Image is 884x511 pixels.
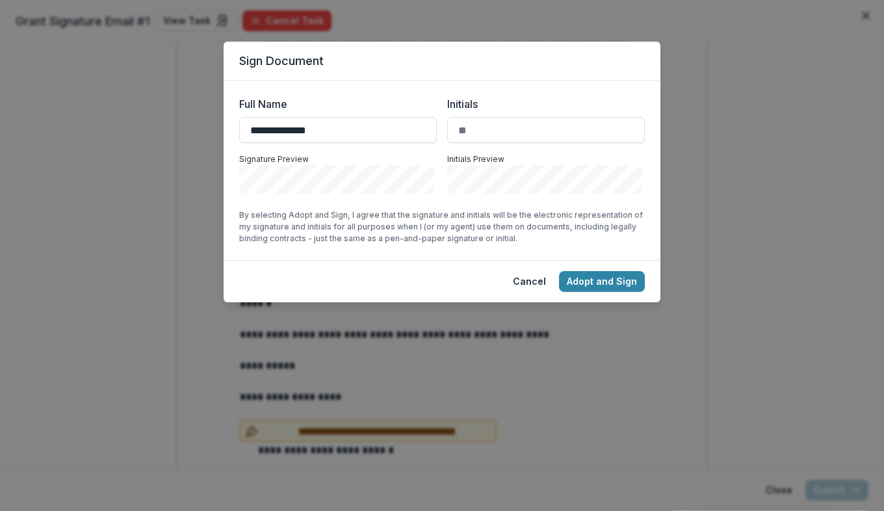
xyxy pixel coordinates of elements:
label: Initials [447,96,637,112]
header: Sign Document [224,42,660,81]
p: Initials Preview [447,153,645,165]
label: Full Name [239,96,429,112]
button: Adopt and Sign [559,271,645,292]
p: By selecting Adopt and Sign, I agree that the signature and initials will be the electronic repre... [239,209,645,244]
button: Cancel [505,271,554,292]
p: Signature Preview [239,153,437,165]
